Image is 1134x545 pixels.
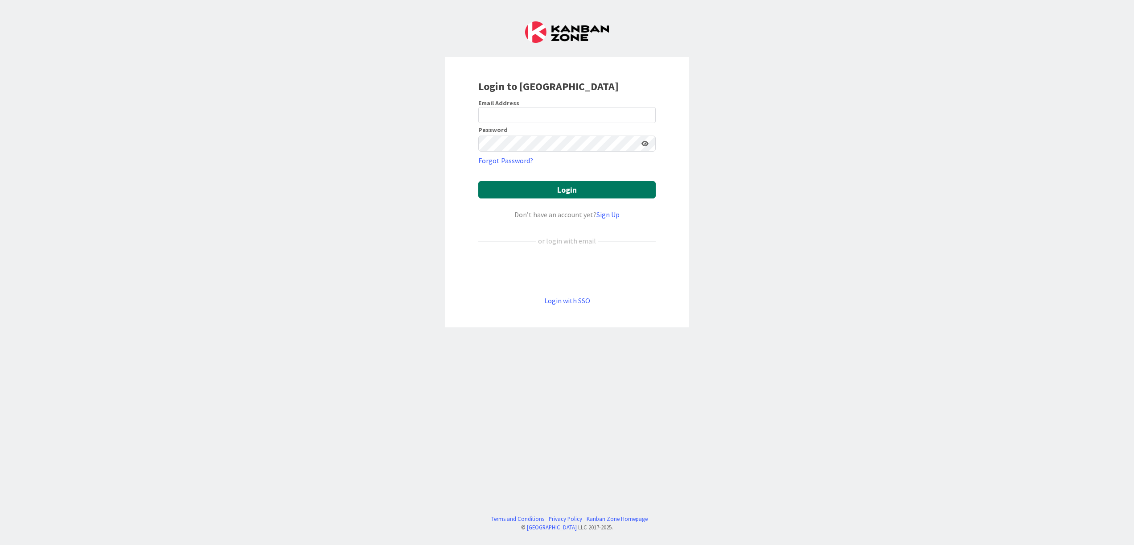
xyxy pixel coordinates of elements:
a: Privacy Policy [549,515,582,523]
div: or login with email [536,235,598,246]
button: Login [478,181,656,198]
iframe: Knop Inloggen met Google [474,261,660,281]
a: Terms and Conditions [491,515,544,523]
b: Login to [GEOGRAPHIC_DATA] [478,79,619,93]
img: Kanban Zone [525,21,609,43]
div: Don’t have an account yet? [478,209,656,220]
a: Sign Up [596,210,620,219]
a: Forgot Password? [478,155,533,166]
a: Login with SSO [544,296,590,305]
a: Kanban Zone Homepage [587,515,648,523]
div: © LLC 2017- 2025 . [487,523,648,532]
label: Email Address [478,99,519,107]
label: Password [478,127,508,133]
a: [GEOGRAPHIC_DATA] [527,524,577,531]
